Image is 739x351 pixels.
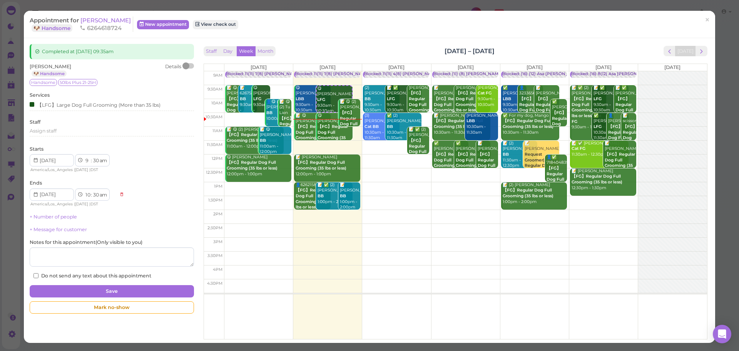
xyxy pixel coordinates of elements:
[386,113,422,141] div: ✅ (2) [PERSON_NAME] 10:30am - 11:30am
[206,170,222,175] span: 12:30pm
[386,85,422,113] div: 📝 ✅ [PERSON_NAME] 9:30am - 10:30am
[434,96,464,118] b: 【FG】Regular Dog Full Grooming (35 lbs or less)
[503,152,509,157] b: BB
[33,273,38,278] input: Do not send any text about this appointment
[226,127,284,149] div: 📝 😋 (2) [PERSON_NAME] 11:00am - 12:00pm
[615,85,636,142] div: 📝 ✅ [PERSON_NAME] 9:30am - 10:30am
[206,114,222,119] span: 10:30am
[251,64,267,70] span: [DATE]
[255,46,276,57] button: Month
[239,85,257,119] div: 📝 6267567152 9:30am - 10:30am
[260,138,266,143] b: BB
[339,99,360,156] div: 📝 😋 (2) [PERSON_NAME] 10:00am - 11:00am
[696,46,707,56] button: next
[339,182,360,210] div: 📝 [PERSON_NAME] 1:00pm - 2:00pm
[207,225,222,230] span: 2:30pm
[434,118,485,129] b: 【FG】Regular Dog Full Grooming (35 lbs or less)
[364,124,379,129] b: Cat BB
[253,96,261,101] b: LFG
[30,119,40,126] label: Staff
[615,96,636,129] b: 【FG】Regular Dog Full Grooming (35 lbs or less)
[433,113,491,136] div: 📝 [PERSON_NAME] 10:30am - 11:30am
[594,96,602,101] b: LFG
[319,64,336,70] span: [DATE]
[664,64,680,70] span: [DATE]
[237,46,256,57] button: Week
[466,118,475,123] b: LBB
[433,85,469,131] div: 📝 [PERSON_NAME] 9:30am - 10:30am
[317,86,352,114] div: 😋 [PERSON_NAME] 9:30am - 10:30am
[519,85,543,142] div: 👤3233656926 9:30am - 10:30am
[502,141,538,169] div: 📝 (2) [PERSON_NAME] 11:30am - 12:30pm
[455,85,491,125] div: [PERSON_NAME] 9:30am - 10:30am
[364,71,470,77] div: Blocked: 11(11) 4(8) [PERSON_NAME] • Appointment
[213,267,222,272] span: 4pm
[80,24,122,32] span: 6264618724
[296,124,326,146] b: 【FG】Regular Dog Full Grooming (35 lbs or less)
[266,99,284,133] div: 👤😋 (2) [PERSON_NAME] 10:00am - 11:00am
[572,96,602,124] b: 【FG】Regular Dog Full Grooming (35 lbs or less)|Cat FG
[502,113,560,136] div: ✅ For my dog, Mango 10:30am - 11:30am
[227,96,247,135] b: 【FG】Regular Dog Full Grooming (35 lbs or less)
[503,188,553,198] b: 【FG】Regular Dog Full Grooming (35 lbs or less)
[295,85,331,113] div: 😋 [PERSON_NAME] 9:30am - 10:30am
[524,141,560,191] div: 📝 [PERSON_NAME] 11:30am - 12:30pm
[445,47,495,55] h2: [DATE] – [DATE]
[204,46,219,57] button: Staff
[502,71,650,77] div: Blocked: (16) (12) Asa [PERSON_NAME] [PERSON_NAME] • Appointment
[33,272,151,279] label: Do not send any text about this appointment
[503,96,511,101] b: LBB
[478,91,492,96] b: Cat FG
[30,285,194,297] button: Save
[593,85,629,113] div: 📝 ✅ [PERSON_NAME] 9:30am - 10:30am
[208,198,222,203] span: 1:30pm
[30,180,42,186] label: Ends
[364,113,400,141] div: (3) [PERSON_NAME] 10:30am - 11:30am
[296,188,326,210] b: 【FG】Regular Dog Full Grooming (35 lbs or less)
[525,152,558,180] b: Request Groomer|【FG】Regular Dog Full Grooming (35 lbs or less)
[137,20,189,29] a: New appointment
[318,124,348,146] b: 【FG】Regular Dog Full Grooming (35 lbs or less)
[409,91,430,124] b: 【FG】Regular Dog Full Grooming (35 lbs or less)
[30,17,133,32] div: Appointment for
[340,193,346,198] b: BB
[675,46,696,56] button: [DATE]
[466,113,498,136] div: [PERSON_NAME] 10:30am - 11:30am
[622,113,636,186] div: 📝 scissor 10:30am - 11:30am
[608,113,628,170] div: 👤[PERSON_NAME] 10:30am - 11:30am
[30,64,71,69] span: [PERSON_NAME]
[279,99,291,178] div: 📝 😋 (2) Tu Lien 10:00am - 11:00am
[30,201,115,208] div: | |
[664,46,675,56] button: prev
[571,168,636,191] div: 📝 [PERSON_NAME] 12:30pm - 1:30pm
[295,182,331,216] div: 👤6262158122 1:00pm - 2:00pm
[604,141,636,186] div: 📝 [PERSON_NAME] 11:30am - 12:30pm
[259,127,291,155] div: 📝 😋 [PERSON_NAME] 11:00am - 12:00pm
[700,11,714,29] a: ×
[571,141,629,158] div: 📝 ✅ [PERSON_NAME] 11:30am - 12:30pm
[219,46,237,57] button: Day
[75,167,88,172] span: [DATE]
[317,113,353,158] div: 😋 [PERSON_NAME] 10:30am - 11:30am
[30,214,77,220] a: + Number of people
[458,64,474,70] span: [DATE]
[30,128,57,134] span: Assign staff
[387,96,395,101] b: LFG
[535,85,560,142] div: 📝 [PERSON_NAME] 9:30am - 10:30am
[295,155,360,177] div: 📝 [PERSON_NAME] 12:00pm - 1:00pm
[552,99,567,173] div: ✅ [PERSON_NAME] 10:00am - 11:00am
[211,101,222,106] span: 10am
[226,71,332,77] div: Blocked: 11(11) 7(8) [PERSON_NAME] • Appointment
[605,152,635,174] b: 【FG】Regular Dog Full Grooming (35 lbs or less)
[30,146,43,153] label: Starts
[207,253,222,258] span: 3:30pm
[212,156,222,161] span: 12pm
[705,15,710,25] span: ×
[433,141,469,186] div: ✅ [PERSON_NAME] 11:30am - 12:30pm
[207,87,222,92] span: 9:30am
[546,155,567,228] div: 👤✅ 7184048393 12:00pm - 1:00pm
[240,96,246,101] b: BB
[227,160,278,171] b: 【FG】Regular Dog Full Grooming (35 lbs or less)
[340,110,361,143] b: 【FG】Regular Dog Full Grooming (35 lbs or less)
[32,71,67,77] a: 🐶 Handsome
